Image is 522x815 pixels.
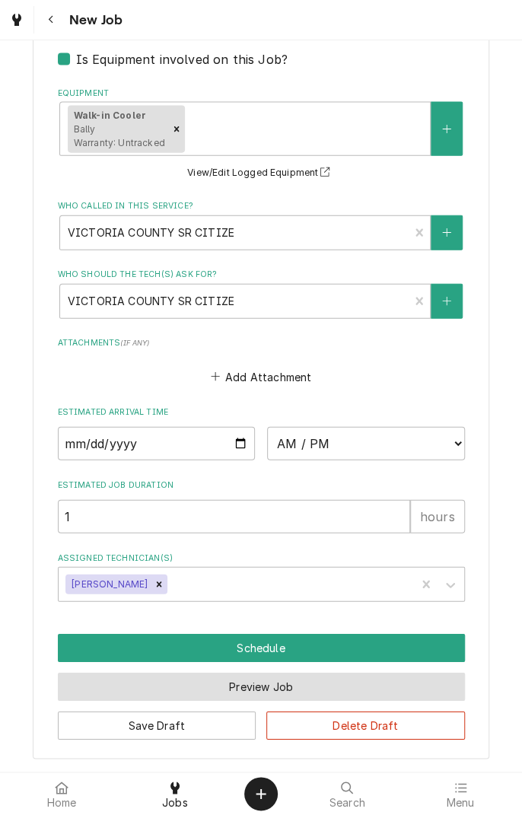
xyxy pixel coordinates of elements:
span: ( if any ) [120,339,149,347]
input: Date [58,427,256,460]
div: hours [410,500,465,533]
a: Jobs [119,775,231,812]
label: Who should the tech(s) ask for? [58,269,465,281]
svg: Create New Contact [442,296,451,307]
button: Schedule [58,634,465,662]
label: Estimated Job Duration [58,479,465,492]
button: Preview Job [58,673,465,701]
button: Save Draft [58,712,256,740]
button: Delete Draft [266,712,465,740]
label: Is Equipment involved on this Job? [76,50,288,68]
div: Button Group Row [58,701,465,740]
label: Equipment [58,88,465,100]
div: Estimated Job Duration [58,479,465,533]
label: Assigned Technician(s) [58,552,465,565]
label: Estimated Arrival Time [58,406,465,419]
span: Home [47,797,77,809]
div: Who called in this service? [58,200,465,250]
div: Attachments [58,337,465,387]
div: Who should the tech(s) ask for? [58,269,465,318]
button: Add Attachment [208,366,314,387]
button: Create New Contact [431,215,463,250]
div: Button Group [58,634,465,740]
div: Estimated Arrival Time [58,406,465,460]
a: Menu [405,775,517,812]
span: Menu [446,797,474,809]
span: Search [329,797,365,809]
div: Button Group Row [58,634,465,662]
svg: Create New Equipment [442,124,451,135]
span: Jobs [162,797,188,809]
button: Create Object [244,777,278,810]
div: Remove Jason Marroquin [151,575,167,594]
a: Home [6,775,118,812]
select: Time Select [267,427,465,460]
button: Navigate back [37,6,65,33]
div: Assigned Technician(s) [58,552,465,602]
a: Go to Jobs [3,6,30,33]
button: View/Edit Logged Equipment [185,163,337,182]
label: Who called in this service? [58,200,465,212]
label: Attachments [58,337,465,349]
a: Search [291,775,403,812]
div: Equipment Expected [58,30,465,68]
div: Equipment [58,88,465,182]
span: New Job [65,10,123,30]
span: Bally Warranty: Untracked [74,123,165,148]
div: Button Group Row [58,662,465,701]
button: Create New Equipment [431,102,463,156]
svg: Create New Contact [442,228,451,238]
div: [PERSON_NAME] [65,575,151,594]
div: Remove [object Object] [168,106,185,153]
strong: Walk-in Cooler [74,110,146,121]
button: Create New Contact [431,284,463,319]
